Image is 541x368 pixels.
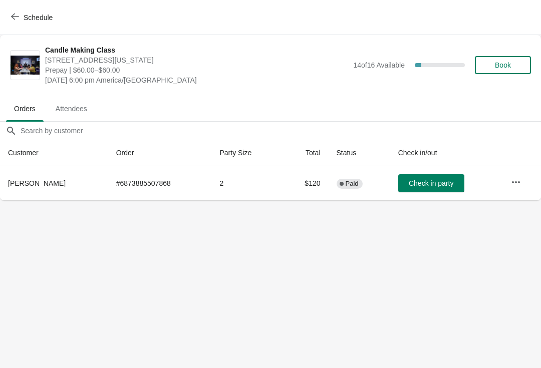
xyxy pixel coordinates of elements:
[211,166,282,200] td: 2
[11,56,40,75] img: Candle Making Class
[398,174,464,192] button: Check in party
[329,140,390,166] th: Status
[108,140,212,166] th: Order
[45,65,348,75] span: Prepay | $60.00–$60.00
[5,9,61,27] button: Schedule
[346,180,359,188] span: Paid
[6,100,44,118] span: Orders
[409,179,453,187] span: Check in party
[45,55,348,65] span: [STREET_ADDRESS][US_STATE]
[475,56,531,74] button: Book
[45,45,348,55] span: Candle Making Class
[20,122,541,140] input: Search by customer
[24,14,53,22] span: Schedule
[8,179,66,187] span: [PERSON_NAME]
[45,75,348,85] span: [DATE] 6:00 pm America/[GEOGRAPHIC_DATA]
[108,166,212,200] td: # 6873885507868
[48,100,95,118] span: Attendees
[282,140,329,166] th: Total
[211,140,282,166] th: Party Size
[353,61,405,69] span: 14 of 16 Available
[282,166,329,200] td: $120
[495,61,511,69] span: Book
[390,140,503,166] th: Check in/out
